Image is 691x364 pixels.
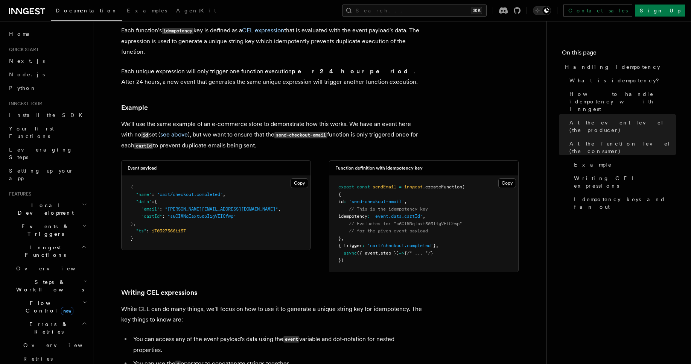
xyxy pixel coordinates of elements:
[134,143,153,149] code: cartId
[341,236,344,241] span: ,
[6,241,88,262] button: Inngest Functions
[16,265,94,271] span: Overview
[131,221,133,226] span: }
[121,102,148,113] a: Example
[136,199,152,204] span: "data"
[533,6,551,15] button: Toggle dark mode
[373,214,423,219] span: 'event.data.cartId'
[23,342,101,348] span: Overview
[121,287,197,298] a: Writing CEL expressions
[566,137,676,158] a: At the function level (the consumer)
[6,54,88,68] a: Next.js
[23,356,53,362] span: Retries
[6,27,88,41] a: Home
[338,243,362,248] span: { trigger
[462,184,465,190] span: (
[562,48,676,60] h4: On this page
[13,320,82,335] span: Errors & Retries
[136,228,146,234] span: "ts"
[13,278,84,293] span: Steps & Workflows
[404,199,407,204] span: ,
[13,262,88,275] a: Overview
[152,192,154,197] span: :
[127,8,167,14] span: Examples
[121,304,422,325] p: While CEL can do many things, we'll focus on how to use it to generate a unique string key for id...
[569,77,664,84] span: What is idempotency?
[128,165,157,171] h3: Event payload
[566,116,676,137] a: At the event level (the producer)
[6,199,88,220] button: Local Development
[571,171,676,193] a: Writing CEL expressions
[569,119,676,134] span: At the event level (the producer)
[51,2,122,21] a: Documentation
[349,206,428,212] span: // This is the idempotency key
[165,206,278,212] span: "[PERSON_NAME][EMAIL_ADDRESS][DOMAIN_NAME]"
[357,250,378,256] span: ({ event
[565,63,660,71] span: Handling idempotency
[569,140,676,155] span: At the function level (the consumer)
[338,236,341,241] span: }
[291,178,308,188] button: Copy
[141,132,149,138] code: id
[399,250,404,256] span: =>
[6,191,31,197] span: Features
[6,164,88,185] a: Setting up your app
[9,71,45,77] span: Node.js
[574,174,676,190] span: Writing CEL expressions
[635,5,685,17] a: Sign Up
[498,178,516,188] button: Copy
[122,2,172,20] a: Examples
[9,30,30,38] span: Home
[338,199,344,204] span: id
[433,243,436,248] span: }
[131,184,133,190] span: {
[338,192,341,197] span: {
[9,85,37,91] span: Python
[381,250,399,256] span: step })
[274,132,327,138] code: send-checkout-email
[338,258,344,263] span: })
[167,214,236,219] span: "s6CIMNqIaxt503I1gVEICfwp"
[367,243,433,248] span: 'cart/checkout.completed'
[6,244,81,259] span: Inngest Functions
[423,184,462,190] span: .createFunction
[431,250,433,256] span: }
[357,184,370,190] span: const
[13,299,83,314] span: Flow Control
[13,296,88,317] button: Flow Controlnew
[563,5,632,17] a: Contact sales
[571,193,676,214] a: Idempotency keys and fan-out
[6,223,82,238] span: Events & Triggers
[6,220,88,241] button: Events & Triggers
[141,206,160,212] span: "email"
[335,165,423,171] h3: Function definition with idempotency key
[436,243,438,248] span: ,
[423,214,425,219] span: ,
[162,214,165,219] span: :
[362,243,365,248] span: :
[574,161,612,168] span: Example
[160,131,188,138] a: see above
[133,221,136,226] span: ,
[566,74,676,87] a: What is idempotency?
[574,196,676,211] span: Idempotency keys and fan-out
[566,87,676,116] a: How to handle idempotency with Inngest
[146,228,149,234] span: :
[472,7,482,14] kbd: ⌘K
[172,2,221,20] a: AgentKit
[6,81,88,95] a: Python
[9,147,73,160] span: Leveraging Steps
[349,221,462,226] span: // Evaluates to: "s6CIMNqIaxt503I1gVEICfwp"
[6,108,88,122] a: Install the SDK
[61,307,73,315] span: new
[292,68,414,75] strong: per 24 hour period
[278,206,281,212] span: ,
[154,199,157,204] span: {
[9,168,74,181] span: Setting up your app
[571,158,676,171] a: Example
[136,192,152,197] span: "name"
[6,122,88,143] a: Your first Functions
[404,250,407,256] span: {
[373,184,396,190] span: sendEmail
[121,25,422,57] p: Each function's key is defined as a that is evaluated with the event payload's data. The expressi...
